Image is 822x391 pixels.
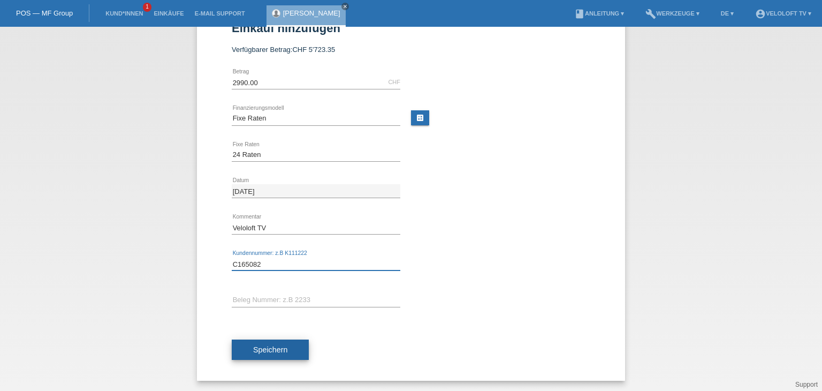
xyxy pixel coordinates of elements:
i: book [574,9,585,19]
a: DE ▾ [716,10,739,17]
a: E-Mail Support [189,10,250,17]
i: account_circle [755,9,766,19]
i: calculate [416,114,424,122]
a: calculate [411,110,429,125]
a: Einkäufe [148,10,189,17]
i: build [645,9,656,19]
a: POS — MF Group [16,9,73,17]
a: Support [795,381,818,388]
a: close [341,3,349,10]
h1: Einkauf hinzufügen [232,21,590,35]
button: Speichern [232,340,309,360]
a: account_circleVeloLoft TV ▾ [750,10,817,17]
span: Speichern [253,345,287,354]
span: 1 [143,3,151,12]
a: Kund*innen [100,10,148,17]
a: bookAnleitung ▾ [569,10,629,17]
div: CHF [388,79,400,85]
div: Verfügbarer Betrag: [232,46,590,54]
span: CHF 5'723.35 [292,46,335,54]
a: [PERSON_NAME] [283,9,340,17]
a: buildWerkzeuge ▾ [640,10,705,17]
i: close [342,4,348,9]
